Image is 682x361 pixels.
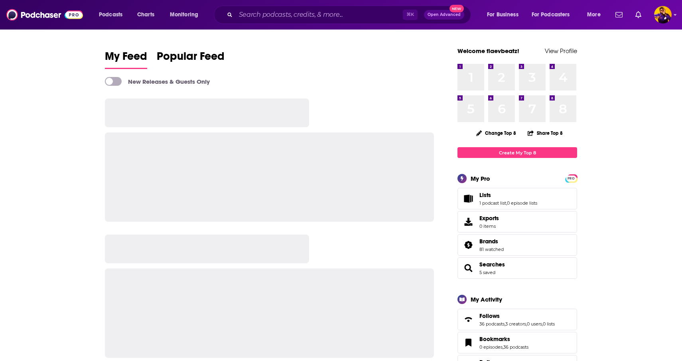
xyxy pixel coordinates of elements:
[105,49,147,68] span: My Feed
[527,321,542,327] a: 0 users
[457,211,577,233] a: Exports
[503,344,528,350] a: 36 podcasts
[221,6,479,24] div: Search podcasts, credits, & more...
[105,49,147,69] a: My Feed
[505,321,526,327] a: 3 creators
[566,175,576,181] a: PRO
[428,13,461,17] span: Open Advanced
[479,335,528,343] a: Bookmarks
[479,191,537,199] a: Lists
[403,10,418,20] span: ⌘ K
[457,309,577,330] span: Follows
[457,188,577,209] span: Lists
[460,239,476,251] a: Brands
[460,193,476,204] a: Lists
[527,125,563,141] button: Share Top 8
[479,247,504,252] a: 81 watched
[479,312,500,320] span: Follows
[479,270,495,275] a: 5 saved
[99,9,122,20] span: Podcasts
[132,8,159,21] a: Charts
[460,216,476,227] span: Exports
[479,191,491,199] span: Lists
[526,8,581,21] button: open menu
[479,215,499,222] span: Exports
[581,8,611,21] button: open menu
[157,49,225,68] span: Popular Feed
[236,8,403,21] input: Search podcasts, credits, & more...
[471,175,490,182] div: My Pro
[479,200,506,206] a: 1 podcast list
[479,312,555,320] a: Follows
[542,321,543,327] span: ,
[137,9,154,20] span: Charts
[479,321,505,327] a: 36 podcasts
[164,8,209,21] button: open menu
[566,176,576,181] span: PRO
[460,314,476,325] a: Follows
[457,47,519,55] a: Welcome flaevbeatz!
[449,5,464,12] span: New
[526,321,527,327] span: ,
[479,344,503,350] a: 0 episodes
[479,335,510,343] span: Bookmarks
[612,8,626,22] a: Show notifications dropdown
[157,49,225,69] a: Popular Feed
[587,9,601,20] span: More
[6,7,83,22] img: Podchaser - Follow, Share and Rate Podcasts
[479,238,504,245] a: Brands
[481,8,528,21] button: open menu
[424,10,464,20] button: Open AdvancedNew
[460,262,476,274] a: Searches
[457,257,577,279] span: Searches
[632,8,645,22] a: Show notifications dropdown
[479,238,498,245] span: Brands
[479,261,505,268] a: Searches
[93,8,133,21] button: open menu
[471,296,502,303] div: My Activity
[457,234,577,256] span: Brands
[479,223,499,229] span: 0 items
[457,332,577,353] span: Bookmarks
[654,6,672,24] button: Show profile menu
[532,9,570,20] span: For Podcasters
[654,6,672,24] img: User Profile
[471,128,521,138] button: Change Top 8
[506,200,507,206] span: ,
[545,47,577,55] a: View Profile
[507,200,537,206] a: 0 episode lists
[487,9,518,20] span: For Business
[170,9,198,20] span: Monitoring
[105,77,210,86] a: New Releases & Guests Only
[543,321,555,327] a: 0 lists
[457,147,577,158] a: Create My Top 8
[460,337,476,348] a: Bookmarks
[654,6,672,24] span: Logged in as flaevbeatz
